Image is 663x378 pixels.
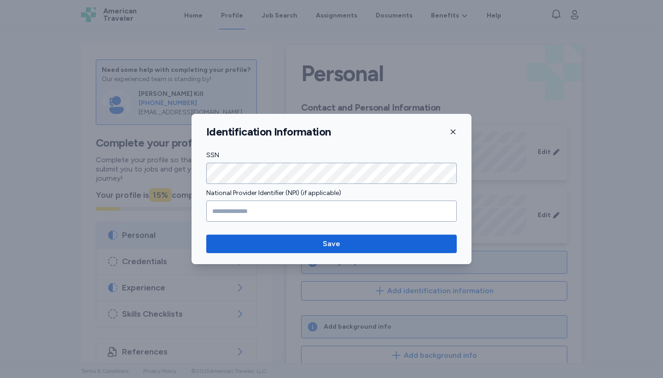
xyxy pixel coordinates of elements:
h1: Identification Information [206,125,331,139]
span: Save [323,238,340,249]
input: National Provider Identifier (NPI) (if applicable) [206,201,457,222]
button: Save [206,235,457,253]
label: National Provider Identifier (NPI) (if applicable) [206,188,457,199]
input: SSN [206,163,457,184]
label: SSN [206,150,457,161]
